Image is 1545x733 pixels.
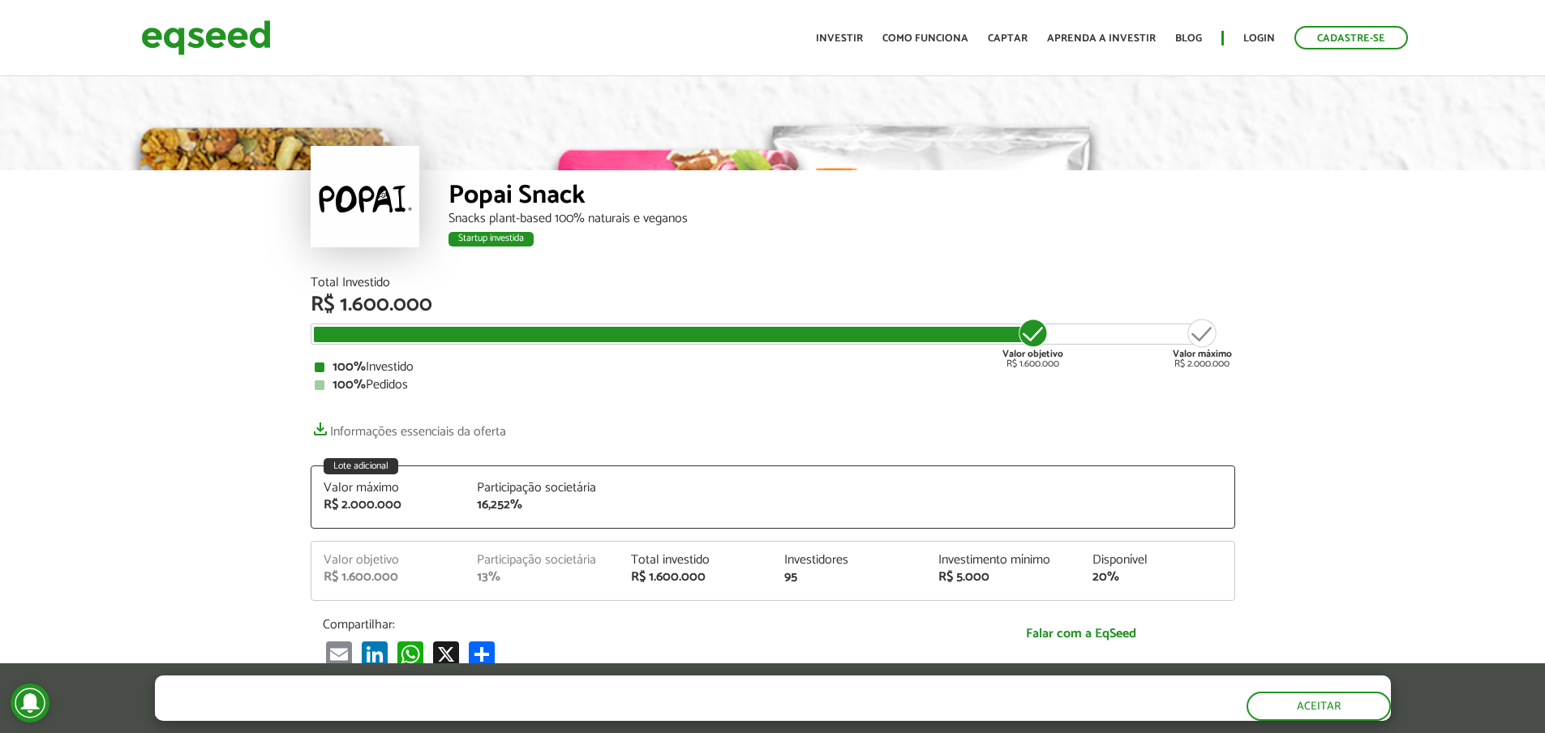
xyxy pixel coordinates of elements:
a: LinkedIn [358,641,391,667]
div: Participação societária [477,554,607,567]
p: Compartilhar: [323,617,915,632]
div: Investimento mínimo [938,554,1068,567]
p: Ao clicar em "aceitar", você aceita nossa . [155,705,742,720]
img: EqSeed [141,16,271,59]
div: 20% [1092,571,1222,584]
div: Investido [315,361,1231,374]
div: Participação societária [477,482,607,495]
button: Aceitar [1247,692,1391,721]
div: Disponível [1092,554,1222,567]
strong: Valor objetivo [1002,346,1063,362]
div: Lote adicional [324,458,398,474]
a: Captar [988,33,1028,44]
div: R$ 5.000 [938,571,1068,584]
div: 95 [784,571,914,584]
div: Startup investida [448,232,534,246]
a: WhatsApp [394,641,427,667]
div: Snacks plant-based 100% naturais e veganos [448,212,1235,225]
div: Valor máximo [324,482,453,495]
a: Investir [816,33,863,44]
a: Falar com a EqSeed [939,617,1223,650]
a: Informações essenciais da oferta [311,416,506,439]
a: Blog [1175,33,1202,44]
div: R$ 2.000.000 [1173,317,1232,369]
div: R$ 2.000.000 [324,499,453,512]
div: Valor objetivo [324,554,453,567]
div: R$ 1.600.000 [311,294,1235,315]
div: R$ 1.600.000 [1002,317,1063,369]
div: Investidores [784,554,914,567]
div: Popai Snack [448,182,1235,212]
a: Email [323,641,355,667]
div: Total investido [631,554,761,567]
a: Como funciona [882,33,968,44]
div: R$ 1.600.000 [631,571,761,584]
a: política de privacidade e de cookies [369,706,556,720]
div: R$ 1.600.000 [324,571,453,584]
strong: Valor máximo [1173,346,1232,362]
a: X [430,641,462,667]
div: Total Investido [311,276,1235,289]
a: Login [1243,33,1275,44]
div: 16,252% [477,499,607,512]
div: 13% [477,571,607,584]
a: Compartilhar [466,641,498,667]
a: Cadastre-se [1294,26,1408,49]
h5: O site da EqSeed utiliza cookies para melhorar sua navegação. [155,675,742,701]
div: Pedidos [315,379,1231,392]
a: Aprenda a investir [1047,33,1156,44]
strong: 100% [333,356,366,378]
strong: 100% [333,374,366,396]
